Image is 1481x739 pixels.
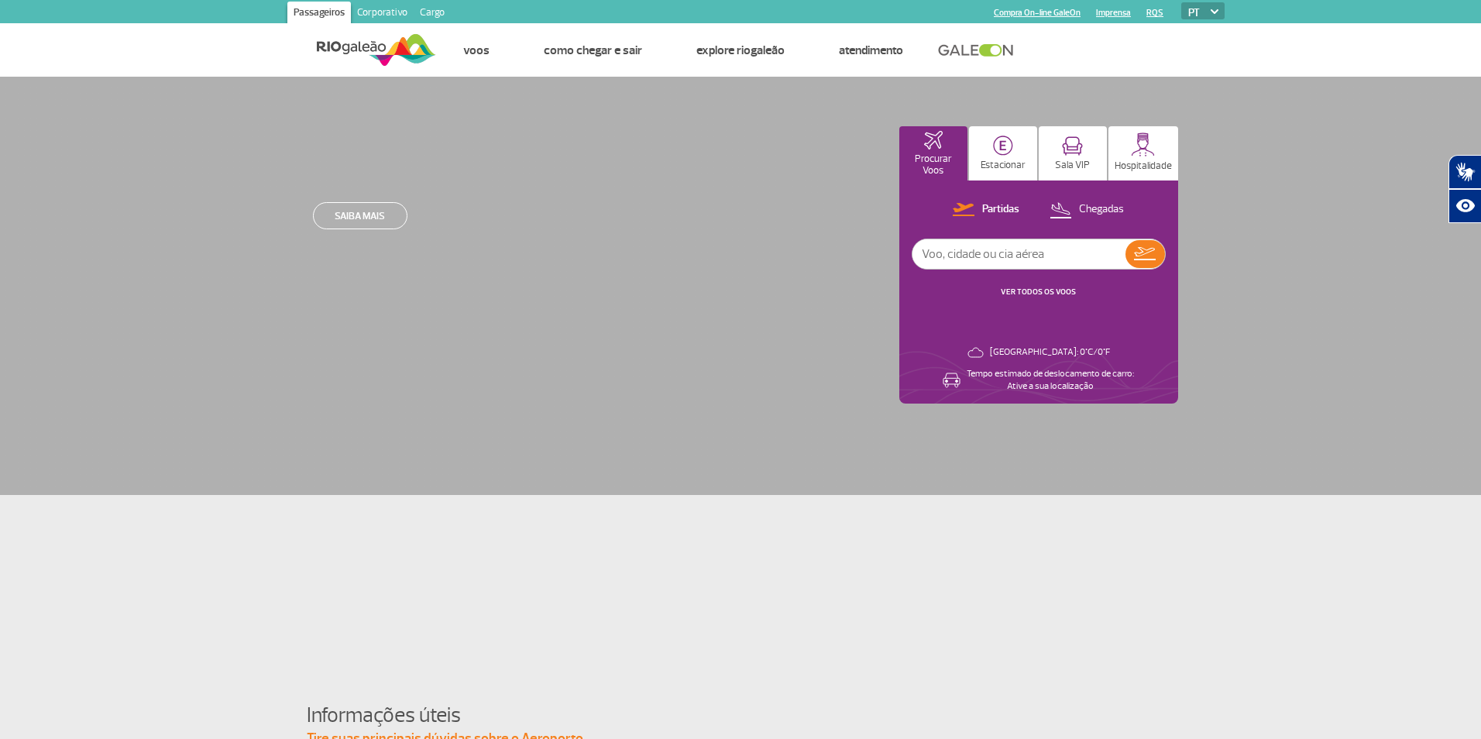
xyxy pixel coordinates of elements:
p: Procurar Voos [907,153,960,177]
a: Corporativo [351,2,414,26]
p: Tempo estimado de deslocamento de carro: Ative a sua localização [967,368,1134,393]
img: hospitality.svg [1131,132,1155,156]
p: Chegadas [1079,202,1124,217]
input: Voo, cidade ou cia aérea [912,239,1125,269]
h4: Informações úteis [307,701,1174,730]
a: Explore RIOgaleão [696,43,785,58]
img: airplaneHomeActive.svg [924,131,943,150]
button: Estacionar [969,126,1037,180]
p: Partidas [982,202,1019,217]
button: Procurar Voos [899,126,967,180]
button: Partidas [948,200,1024,220]
a: Imprensa [1096,8,1131,18]
button: VER TODOS OS VOOS [996,286,1081,298]
div: Plugin de acessibilidade da Hand Talk. [1448,155,1481,223]
a: VER TODOS OS VOOS [1001,287,1076,297]
button: Abrir tradutor de língua de sinais. [1448,155,1481,189]
img: vipRoom.svg [1062,136,1083,156]
a: Compra On-line GaleOn [994,8,1081,18]
a: Atendimento [839,43,903,58]
p: Hospitalidade [1115,160,1172,172]
button: Sala VIP [1039,126,1107,180]
a: Passageiros [287,2,351,26]
a: Saiba mais [313,202,407,229]
a: Cargo [414,2,451,26]
a: Como chegar e sair [544,43,642,58]
p: Estacionar [981,160,1026,171]
a: Voos [463,43,490,58]
p: Sala VIP [1055,160,1090,171]
p: [GEOGRAPHIC_DATA]: 0°C/0°F [990,346,1110,359]
a: RQS [1146,8,1163,18]
button: Hospitalidade [1108,126,1178,180]
button: Abrir recursos assistivos. [1448,189,1481,223]
img: carParkingHome.svg [993,136,1013,156]
button: Chegadas [1045,200,1129,220]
